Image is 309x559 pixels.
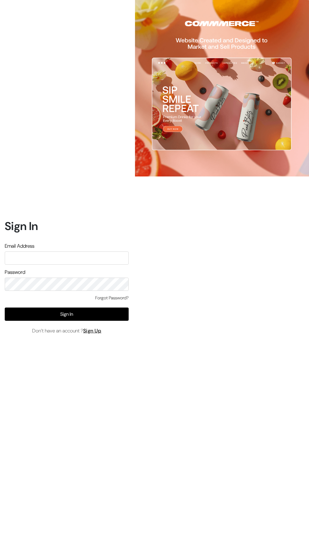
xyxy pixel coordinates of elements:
span: Don’t have an account ? [32,327,102,335]
button: Sign In [5,308,129,321]
label: Password [5,268,25,276]
a: Sign Up [83,327,102,334]
label: Email Address [5,242,34,250]
a: Forgot Password? [95,295,129,301]
h1: Sign In [5,219,129,233]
